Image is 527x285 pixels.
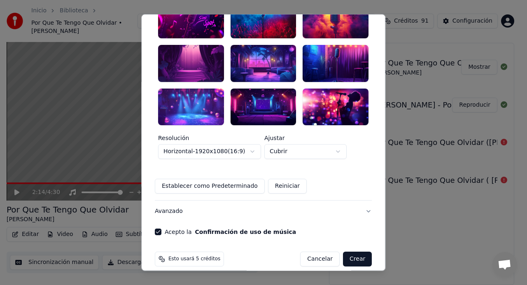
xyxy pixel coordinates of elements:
[155,201,372,222] button: Avanzado
[195,229,296,235] button: Acepto la
[343,252,372,266] button: Crear
[168,256,220,262] span: Esto usará 5 créditos
[155,179,265,194] button: Establecer como Predeterminado
[268,179,307,194] button: Reiniciar
[264,135,347,141] label: Ajustar
[165,229,296,235] label: Acepto la
[158,135,261,141] label: Resolución
[301,252,340,266] button: Cancelar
